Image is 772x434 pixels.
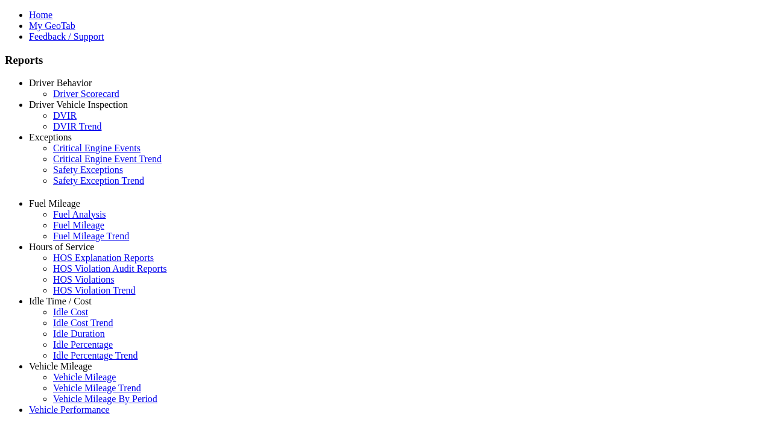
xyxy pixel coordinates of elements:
h3: Reports [5,54,767,67]
a: Vehicle Performance [29,404,110,415]
a: DVIR [53,110,77,121]
a: Vehicle Mileage [53,372,116,382]
a: Critical Engine Events [53,143,141,153]
a: Idle Percentage [53,339,113,350]
a: Driver Vehicle Inspection [29,99,128,110]
a: Vehicle Mileage [29,361,92,371]
a: Exceptions [29,132,72,142]
a: Safety Exception Trend [53,175,144,186]
a: Feedback / Support [29,31,104,42]
a: Fuel Mileage [53,220,104,230]
a: Idle Time / Cost [29,296,92,306]
a: Safety Exceptions [53,165,123,175]
a: Idle Duration [53,329,105,339]
a: Driver Scorecard [53,89,119,99]
a: Vehicle Mileage By Period [53,394,157,404]
a: My GeoTab [29,20,75,31]
a: Fuel Mileage Trend [53,231,129,241]
a: HOS Violation Trend [53,285,136,295]
a: Fuel Mileage [29,198,80,209]
a: Home [29,10,52,20]
a: HOS Violations [53,274,114,285]
a: HOS Violation Audit Reports [53,263,167,274]
a: Idle Cost [53,307,88,317]
a: Idle Cost Trend [53,318,113,328]
a: Critical Engine Event Trend [53,154,162,164]
a: Driver Behavior [29,78,92,88]
a: HOS Explanation Reports [53,253,154,263]
a: Hours of Service [29,242,94,252]
a: DVIR Trend [53,121,101,131]
a: Fuel Analysis [53,209,106,219]
a: Idle Percentage Trend [53,350,138,360]
a: Vehicle Mileage Trend [53,383,141,393]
